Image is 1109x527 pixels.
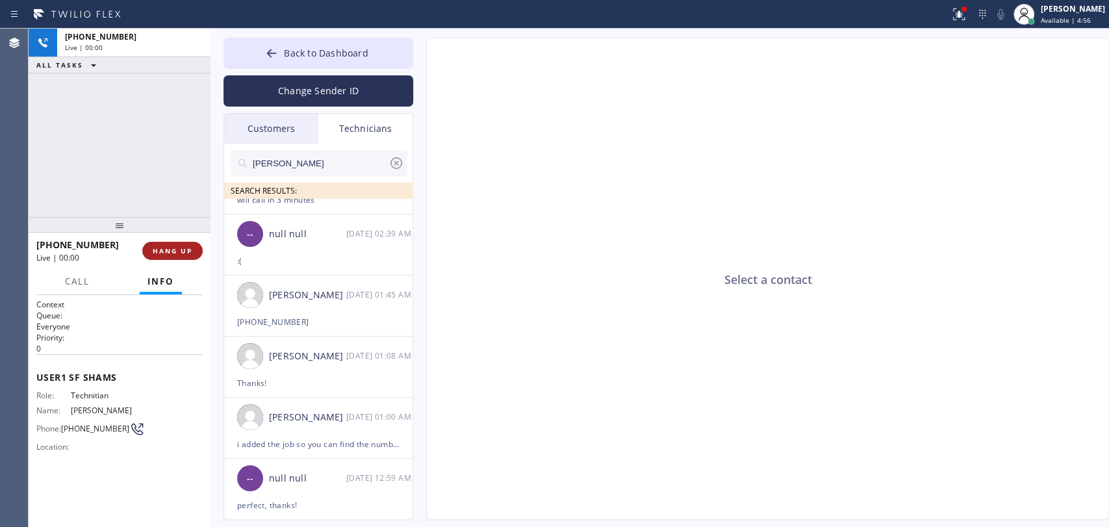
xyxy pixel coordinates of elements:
button: Change Sender ID [223,75,413,107]
div: 08/13/2025 9:45 AM [346,287,414,302]
span: Live | 00:00 [36,252,79,263]
div: [PHONE_NUMBER] [237,315,400,329]
img: user.png [237,282,263,308]
span: [PHONE_NUMBER] [61,424,129,433]
button: Info [140,269,182,294]
p: 0 [36,343,203,354]
span: Role: [36,391,71,400]
div: Customers [224,114,318,144]
span: User 1 SF Shams [36,371,203,383]
img: user.png [237,343,263,369]
div: [PERSON_NAME] [269,410,346,425]
span: ALL TASKS [36,60,83,70]
button: Mute [991,5,1010,23]
button: HANG UP [142,242,203,260]
div: 08/13/2025 9:39 AM [346,226,414,241]
div: 08/13/2025 9:08 AM [346,348,414,363]
span: Name: [36,405,71,415]
button: Call [57,269,97,294]
span: [PERSON_NAME] [71,405,136,415]
button: ALL TASKS [29,57,109,73]
span: Live | 00:00 [65,43,103,52]
div: [PERSON_NAME] [269,349,346,364]
div: [PERSON_NAME] [269,288,346,303]
button: Back to Dashboard [223,38,413,69]
span: HANG UP [153,246,192,255]
span: Call [65,276,90,287]
span: Technitian [71,391,136,400]
div: i added the job so you can find the number [237,437,400,452]
div: will call in 3 minutes [237,192,400,207]
span: -- [247,227,253,242]
span: Back to Dashboard [284,47,368,59]
h1: Context [36,299,203,310]
div: 08/13/2025 9:00 AM [346,409,414,424]
span: Location: [36,442,71,452]
input: Search [251,150,389,176]
span: Available | 4:56 [1041,16,1091,25]
span: [PHONE_NUMBER] [65,31,136,42]
div: Thanks! [237,376,400,391]
span: [PHONE_NUMBER] [36,238,119,251]
p: Everyone [36,321,203,332]
div: 08/13/2025 9:59 AM [346,470,414,485]
img: user.png [237,404,263,430]
div: [PERSON_NAME] [1041,3,1105,14]
h2: Queue: [36,310,203,321]
div: null null [269,227,346,242]
div: perfect, thanks! [237,498,400,513]
div: null null [269,471,346,486]
h2: Priority: [36,332,203,343]
div: Technicians [318,114,413,144]
span: Info [147,276,174,287]
span: SEARCH RESULTS: [231,185,297,196]
span: -- [247,471,253,486]
div: :( [237,253,400,268]
span: Phone: [36,424,61,433]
